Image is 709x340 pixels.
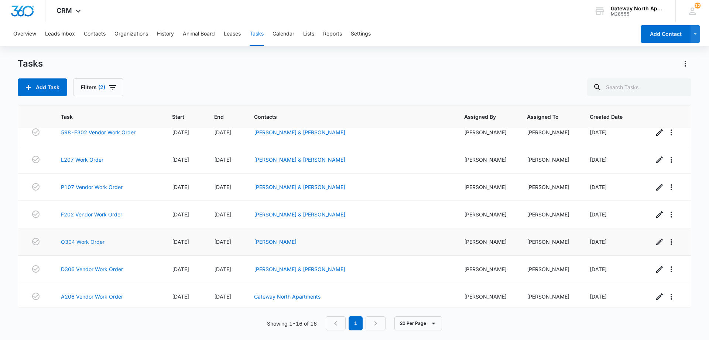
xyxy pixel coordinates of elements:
span: [DATE] [214,293,231,300]
nav: Pagination [326,316,386,330]
span: (2) [98,85,105,90]
div: [PERSON_NAME] [464,183,509,191]
span: [DATE] [214,129,231,135]
span: [DATE] [214,156,231,163]
span: Created Date [590,113,625,121]
span: [DATE] [590,211,607,218]
a: P107 Vendor Work Order [61,183,123,191]
span: Contacts [254,113,436,121]
span: 12 [695,3,701,9]
em: 1 [349,316,363,330]
button: Contacts [84,22,106,46]
span: [DATE] [172,156,189,163]
span: CRM [56,7,72,14]
span: [DATE] [590,293,607,300]
button: Leads Inbox [45,22,75,46]
div: [PERSON_NAME] [527,128,572,136]
span: [DATE] [172,266,189,272]
input: Search Tasks [587,78,691,96]
div: [PERSON_NAME] [527,183,572,191]
button: Add Contact [641,25,691,43]
button: Filters(2) [73,78,123,96]
div: [PERSON_NAME] [464,238,509,246]
a: L207 Work Order [61,156,103,164]
span: [DATE] [172,293,189,300]
div: account id [611,11,665,17]
a: [PERSON_NAME] & [PERSON_NAME] [254,129,345,135]
button: Animal Board [183,22,215,46]
p: Showing 1-16 of 16 [267,320,317,327]
button: Lists [303,22,314,46]
span: [DATE] [590,239,607,245]
div: [PERSON_NAME] [527,211,572,218]
div: [PERSON_NAME] [464,211,509,218]
a: F202 Vendor Work Order [61,211,122,218]
div: notifications count [695,3,701,9]
div: [PERSON_NAME] [527,293,572,300]
span: [DATE] [590,129,607,135]
button: Actions [679,58,691,70]
span: Start [172,113,186,121]
button: Calendar [273,22,294,46]
span: [DATE] [590,156,607,163]
div: [PERSON_NAME] [527,265,572,273]
button: Reports [323,22,342,46]
button: Settings [351,22,371,46]
span: Assigned To [527,113,561,121]
h1: Tasks [18,58,43,69]
div: [PERSON_NAME] [464,293,509,300]
a: Gateway North Apartments [254,293,321,300]
span: [DATE] [172,211,189,218]
span: [DATE] [172,239,189,245]
span: [DATE] [172,184,189,190]
span: [DATE] [590,184,607,190]
a: [PERSON_NAME] & [PERSON_NAME] [254,184,345,190]
button: Tasks [250,22,264,46]
button: Leases [224,22,241,46]
a: [PERSON_NAME] & [PERSON_NAME] [254,156,345,163]
div: [PERSON_NAME] [527,156,572,164]
button: History [157,22,174,46]
div: [PERSON_NAME] [464,265,509,273]
button: Add Task [18,78,67,96]
span: Assigned By [464,113,499,121]
a: A206 Vendor Work Order [61,293,123,300]
button: Overview [13,22,36,46]
button: Organizations [114,22,148,46]
div: [PERSON_NAME] [527,238,572,246]
span: [DATE] [214,266,231,272]
a: [PERSON_NAME] & [PERSON_NAME] [254,266,345,272]
span: Task [61,113,144,121]
div: account name [611,6,665,11]
div: [PERSON_NAME] [464,156,509,164]
a: [PERSON_NAME] & [PERSON_NAME] [254,211,345,218]
button: 20 Per Page [394,316,442,330]
span: [DATE] [590,266,607,272]
div: [PERSON_NAME] [464,128,509,136]
span: [DATE] [214,184,231,190]
span: [DATE] [214,211,231,218]
span: End [214,113,225,121]
a: [PERSON_NAME] [254,239,297,245]
a: 598-F302 Vendor Work Order [61,128,136,136]
span: [DATE] [172,129,189,135]
span: [DATE] [214,239,231,245]
a: Q304 Work Order [61,238,105,246]
a: D306 Vendor Work Order [61,265,123,273]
